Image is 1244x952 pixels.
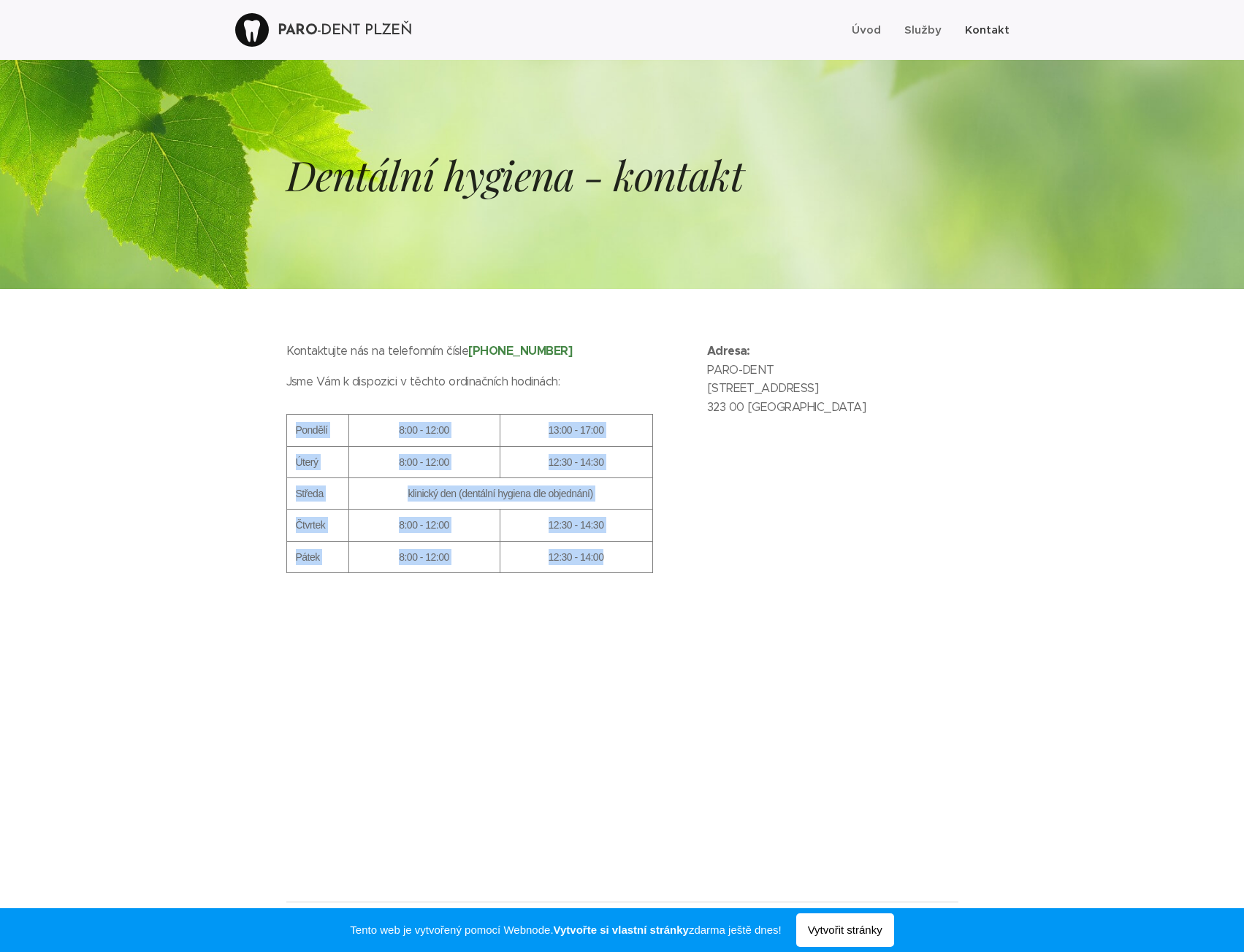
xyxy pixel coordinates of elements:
[554,924,689,936] strong: Vytvořte si vlastní stránky
[286,372,678,391] p: Jsme Vám k dispozici v těchto ordinačních hodinách:
[286,415,348,446] th: Pondělí
[904,23,942,37] span: Služby
[286,446,348,477] td: Úterý
[348,477,652,509] td: klinický den (dentální hygiena dle objednání)
[286,541,348,572] td: Pátek
[286,477,348,509] td: Středa
[500,415,652,446] th: 13:00 - 17:00
[348,510,500,541] td: 8:00 - 12:00
[796,913,894,947] span: Vytvořit stránky
[348,541,500,572] td: 8:00 - 12:00
[707,343,750,358] strong: Adresa:
[848,12,1010,48] ul: Menu
[500,446,652,477] td: 12:30 - 14:30
[500,510,652,541] td: 12:30 - 14:30
[707,342,958,426] p: PARO-DENT [STREET_ADDRESS] 323 00 [GEOGRAPHIC_DATA]
[348,415,500,446] th: 8:00 - 12:00
[500,541,652,572] td: 12:30 - 14:00
[235,11,416,49] a: PARO-DENT PLZEŇ
[286,147,744,201] em: Dentální hygiena - kontakt
[286,342,678,372] p: Kontaktujte nás na telefonním čísle
[350,921,781,939] span: Tento web je vytvořený pomocí Webnode. zdarma ještě dnes!
[965,23,1010,37] span: Kontakt
[348,446,500,477] td: 8:00 - 12:00
[468,343,572,358] strong: [PHONE_NUMBER]
[286,510,348,541] td: Čtvrtek
[852,23,881,37] span: Úvod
